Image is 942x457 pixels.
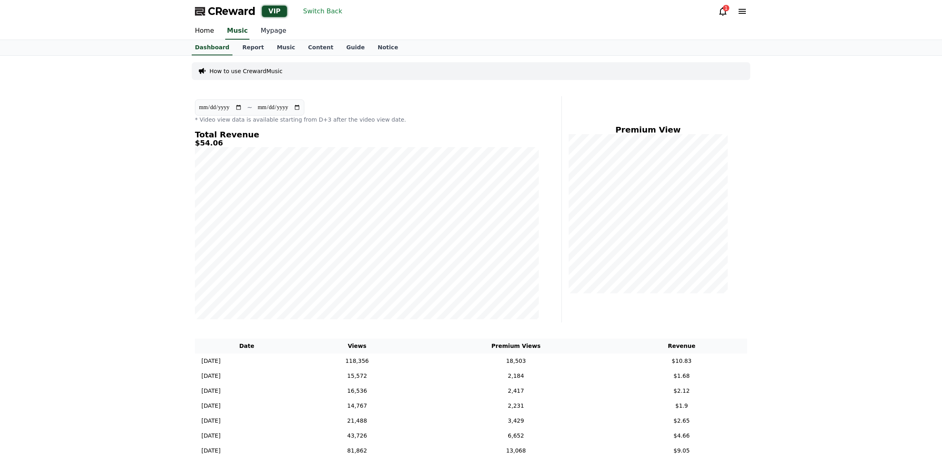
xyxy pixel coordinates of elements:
[416,428,616,443] td: 6,652
[225,23,249,40] a: Music
[718,6,728,16] a: 1
[262,6,287,17] div: VIP
[209,67,283,75] a: How to use CrewardMusic
[416,354,616,369] td: 18,503
[236,40,270,55] a: Report
[616,428,747,443] td: $4.66
[208,5,255,18] span: CReward
[195,130,539,139] h4: Total Revenue
[616,354,747,369] td: $10.83
[201,417,220,425] p: [DATE]
[299,383,416,398] td: 16,536
[301,40,340,55] a: Content
[299,428,416,443] td: 43,726
[195,139,539,147] h5: $54.06
[416,369,616,383] td: 2,184
[616,383,747,398] td: $2.12
[299,369,416,383] td: 15,572
[616,413,747,428] td: $2.65
[188,23,220,40] a: Home
[616,398,747,413] td: $1.9
[340,40,371,55] a: Guide
[616,369,747,383] td: $1.68
[371,40,405,55] a: Notice
[416,398,616,413] td: 2,231
[299,339,416,354] th: Views
[192,40,232,55] a: Dashboard
[416,339,616,354] th: Premium Views
[201,432,220,440] p: [DATE]
[201,387,220,395] p: [DATE]
[201,446,220,455] p: [DATE]
[299,354,416,369] td: 118,356
[270,40,301,55] a: Music
[299,413,416,428] td: 21,488
[254,23,293,40] a: Mypage
[195,339,299,354] th: Date
[201,402,220,410] p: [DATE]
[299,398,416,413] td: 14,767
[247,103,252,112] p: ~
[201,357,220,365] p: [DATE]
[416,383,616,398] td: 2,417
[568,125,728,134] h4: Premium View
[195,116,539,124] p: * Video view data is available starting from D+3 after the video view date.
[195,5,255,18] a: CReward
[201,372,220,380] p: [DATE]
[723,5,729,11] div: 1
[616,339,747,354] th: Revenue
[300,5,345,18] button: Switch Back
[416,413,616,428] td: 3,429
